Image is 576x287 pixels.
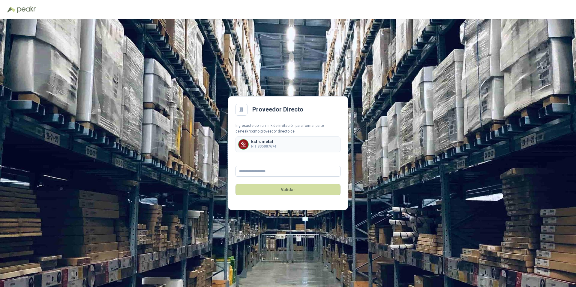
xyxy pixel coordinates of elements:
[17,6,36,13] img: Peakr
[7,7,16,13] img: Logo
[240,129,250,133] b: Peakr
[257,144,276,148] b: 805007674
[235,123,340,134] div: Ingresaste con un link de invitación para formar parte de como proveedor directo de:
[235,184,340,195] button: Validar
[251,139,276,144] p: Estrumetal
[238,139,248,149] img: Company Logo
[252,105,303,114] h2: Proveedor Directo
[251,144,276,149] p: NIT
